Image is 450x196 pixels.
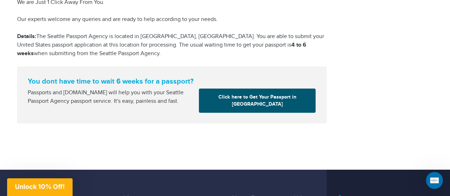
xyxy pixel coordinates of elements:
div: Unlock 10% Off! [7,178,73,196]
iframe: Intercom live chat [426,172,443,189]
strong: You dont have time to wait 6 weeks for a passport? [28,77,316,86]
div: Passports and [DOMAIN_NAME] will help you with your Seattle Passport Agency passport service. It'... [25,89,196,106]
span: Unlock 10% Off! [15,183,65,190]
p: Our experts welcome any queries and are ready to help according to your needs. [17,15,327,24]
strong: Details: [17,33,36,40]
a: Click here to Get Your Passport in [GEOGRAPHIC_DATA] [199,89,316,113]
strong: 4 to 6 weeks [17,42,306,57]
p: The Seattle Passport Agency is located in [GEOGRAPHIC_DATA], [GEOGRAPHIC_DATA]. You are able to s... [17,32,327,58]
